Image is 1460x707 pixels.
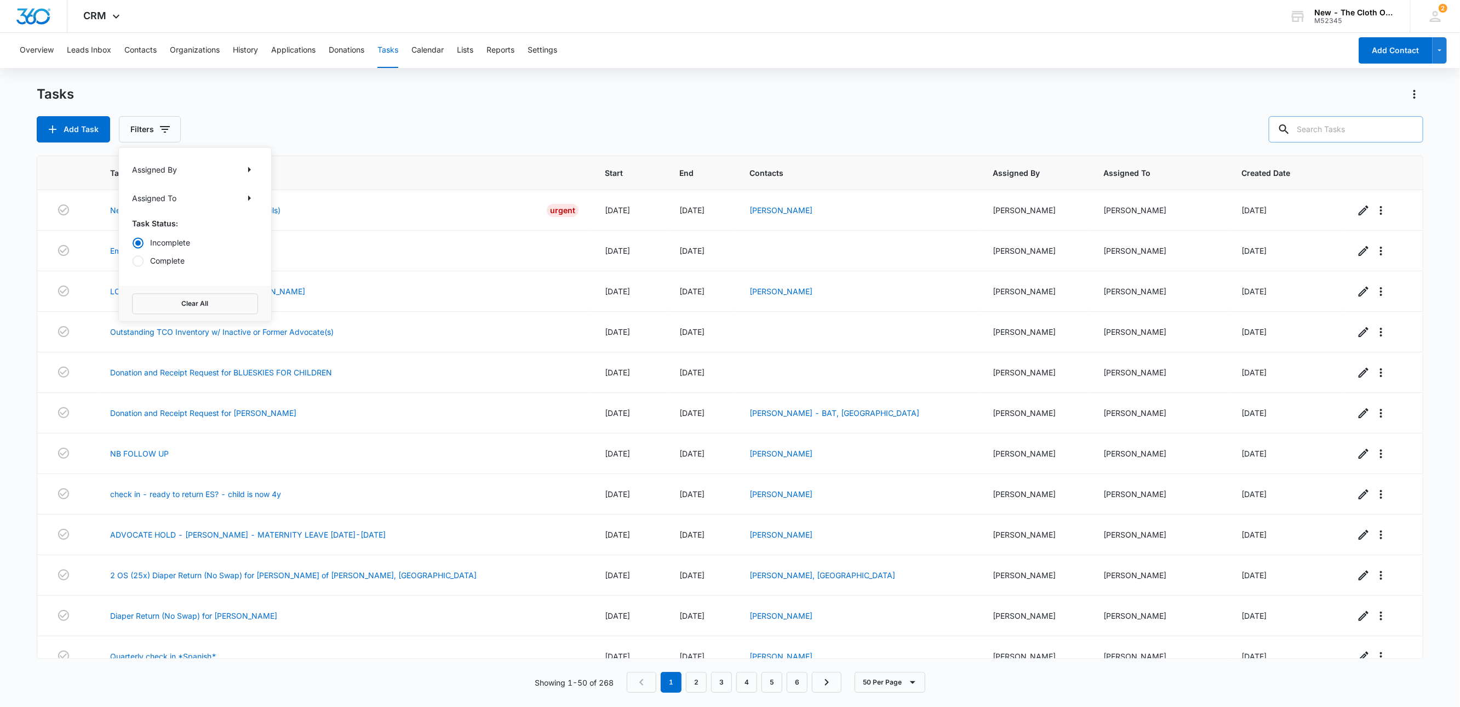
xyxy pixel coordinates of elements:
div: [PERSON_NAME] [1103,448,1216,459]
span: [DATE] [680,206,705,215]
p: Showing 1-50 of 268 [535,677,614,688]
a: 2 OS (25x) Diaper Return (No Swap) for [PERSON_NAME] of [PERSON_NAME], [GEOGRAPHIC_DATA] [110,569,477,581]
span: [DATE] [605,489,630,499]
button: Organizations [170,33,220,68]
a: Donation and Receipt Request for [PERSON_NAME] [110,407,296,419]
span: [DATE] [605,652,630,661]
a: [PERSON_NAME], [GEOGRAPHIC_DATA] [749,571,895,580]
a: [PERSON_NAME] [749,206,812,215]
span: [DATE] [1242,206,1267,215]
button: Show Assigned By filters [241,161,258,179]
div: [PERSON_NAME] [1103,651,1216,662]
span: Contacts [749,167,951,179]
button: Reports [486,33,514,68]
span: [DATE] [1242,571,1267,580]
span: [DATE] [1242,246,1267,255]
nav: Pagination [627,672,841,693]
label: Complete [132,255,258,267]
span: [DATE] [605,206,630,215]
span: [DATE] [680,571,705,580]
button: History [233,33,258,68]
span: [DATE] [680,368,705,377]
span: [DATE] [680,408,705,418]
button: Lists [457,33,473,68]
a: [PERSON_NAME] [749,530,812,539]
a: Page 5 [762,672,782,693]
div: [PERSON_NAME] [993,367,1077,378]
span: [DATE] [605,327,630,337]
button: Filters [119,116,181,142]
span: 2 [1439,4,1447,13]
div: [PERSON_NAME] [993,610,1077,622]
div: [PERSON_NAME] [1103,367,1216,378]
button: Actions [1406,85,1423,103]
div: [PERSON_NAME] [993,245,1077,256]
div: [PERSON_NAME] [993,204,1077,216]
div: [PERSON_NAME] [1103,407,1216,419]
button: Overview [20,33,54,68]
div: [PERSON_NAME] [1103,488,1216,500]
div: notifications count [1439,4,1447,13]
a: Next Page [812,672,841,693]
button: Applications [271,33,316,68]
div: [PERSON_NAME] [1103,326,1216,338]
span: [DATE] [680,449,705,458]
a: Quarterly check in *Spanish* [110,651,216,662]
div: [PERSON_NAME] [993,651,1077,662]
span: [DATE] [1242,652,1267,661]
div: [PERSON_NAME] [993,488,1077,500]
a: LOCAL Diaper Return (No Swap) for [PERSON_NAME] [110,286,305,297]
div: [PERSON_NAME] [993,407,1077,419]
span: [DATE] [1242,287,1267,296]
button: Add Contact [1359,37,1433,64]
h1: Tasks [37,86,74,102]
a: Donation and Receipt Request for BLUESKIES FOR CHILDREN [110,367,332,378]
a: [PERSON_NAME] [749,489,812,499]
div: [PERSON_NAME] [1103,204,1216,216]
span: End [680,167,708,179]
span: [DATE] [680,246,705,255]
span: [DATE] [680,327,705,337]
div: [PERSON_NAME] [1103,610,1216,622]
input: Search Tasks [1269,116,1423,142]
span: Created Date [1242,167,1313,179]
div: [PERSON_NAME] [993,529,1077,540]
span: Assigned To [1103,167,1200,179]
button: Calendar [411,33,444,68]
button: Contacts [124,33,157,68]
a: NB FOLLOW UP [110,448,169,459]
button: Add Task [37,116,110,142]
a: Email Spanish version of Tear Off Flyer [110,245,248,256]
div: [PERSON_NAME] [993,569,1077,581]
em: 1 [661,672,682,693]
div: [PERSON_NAME] [1103,529,1216,540]
span: [DATE] [1242,611,1267,620]
button: Leads Inbox [67,33,111,68]
span: [DATE] [680,287,705,296]
div: account name [1314,8,1394,17]
p: Assigned By [132,164,177,175]
div: [PERSON_NAME] [993,286,1077,297]
span: Task [110,167,563,179]
button: 50 Per Page [855,672,925,693]
span: [DATE] [680,611,705,620]
a: Page 2 [686,672,707,693]
span: Start [605,167,637,179]
a: Page 3 [711,672,732,693]
span: [DATE] [680,652,705,661]
p: Assigned To [132,192,176,204]
button: Donations [329,33,364,68]
button: Tasks [377,33,398,68]
div: account id [1314,17,1394,25]
p: Task Status: [132,218,258,230]
a: [PERSON_NAME] [749,611,812,620]
a: Outstanding TCO Inventory w/ Inactive or Former Advocate(s) [110,326,334,338]
span: [DATE] [605,246,630,255]
div: [PERSON_NAME] [1103,245,1216,256]
a: Page 4 [736,672,757,693]
span: [DATE] [605,571,630,580]
span: [DATE] [1242,368,1267,377]
a: Diaper Return (No Swap) for [PERSON_NAME] [110,610,277,622]
span: [DATE] [1242,327,1267,337]
span: [DATE] [605,530,630,539]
